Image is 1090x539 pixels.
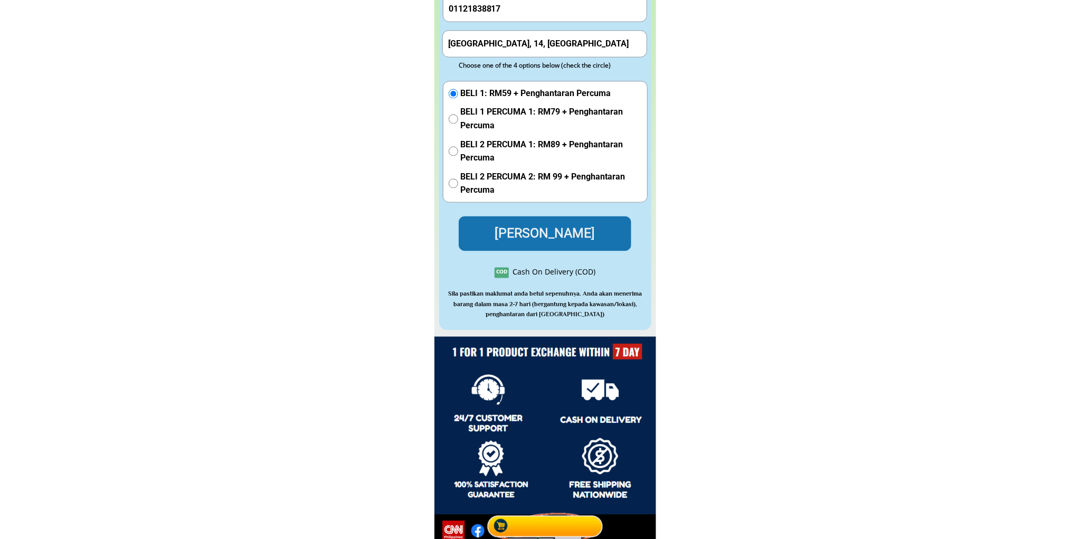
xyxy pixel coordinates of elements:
span: BELI 2 PERCUMA 1: RM89 + Penghantaran Percuma [461,138,642,165]
div: Cash On Delivery (COD) [513,267,595,278]
input: Address(Ex: 52 Jalan Wirawati 7, Maluri, 55100 Kuala Lumpur) [446,31,644,56]
h3: Sila pastikan maklumat anda betul sepenuhnya. Anda akan menerima barang dalam masa 2-7 hari (berg... [442,289,648,320]
p: [PERSON_NAME] [459,216,632,251]
span: BELI 1 PERCUMA 1: RM79 + Penghantaran Percuma [461,106,642,133]
span: BELI 1: RM59 + Penghantaran Percuma [461,87,642,101]
h3: COD [495,268,509,276]
span: BELI 2 PERCUMA 2: RM 99 + Penghantaran Percuma [461,171,642,197]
